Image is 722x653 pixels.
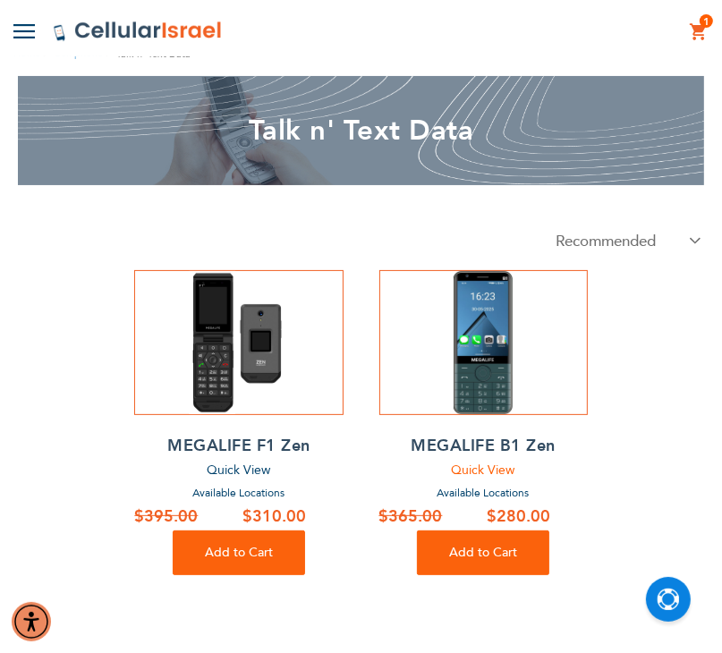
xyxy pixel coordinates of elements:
[249,112,474,149] span: Talk n' Text Data
[12,602,51,641] div: Accessibility Menu
[417,530,549,575] button: Add to Cart
[53,21,223,42] img: Cellular Israel Logo
[437,486,530,500] a: Available Locations
[703,14,709,29] span: 1
[13,24,35,38] img: Toggle Menu
[173,530,305,575] button: Add to Cart
[134,460,343,482] a: Quick View
[379,505,443,528] span: $365.00
[379,460,588,482] a: Quick View
[134,505,198,528] span: $395.00
[205,544,273,561] span: Add to Cart
[242,505,306,528] span: $310.00
[449,544,517,561] span: Add to Cart
[379,504,588,530] a: $280.00 $365.00
[379,433,588,460] a: MEGALIFE B1 Zen
[207,462,270,479] span: Quick View
[542,230,709,252] select: . . . .
[167,271,310,414] img: MEGALIFE F1 Zen
[689,21,709,43] a: 1
[487,505,550,528] span: $280.00
[192,486,285,500] a: Available Locations
[134,504,343,530] a: $310.00 $395.00
[134,433,343,460] a: MEGALIFE F1 Zen
[412,271,555,414] img: MEGALIFE B1 Zen
[452,462,515,479] span: Quick View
